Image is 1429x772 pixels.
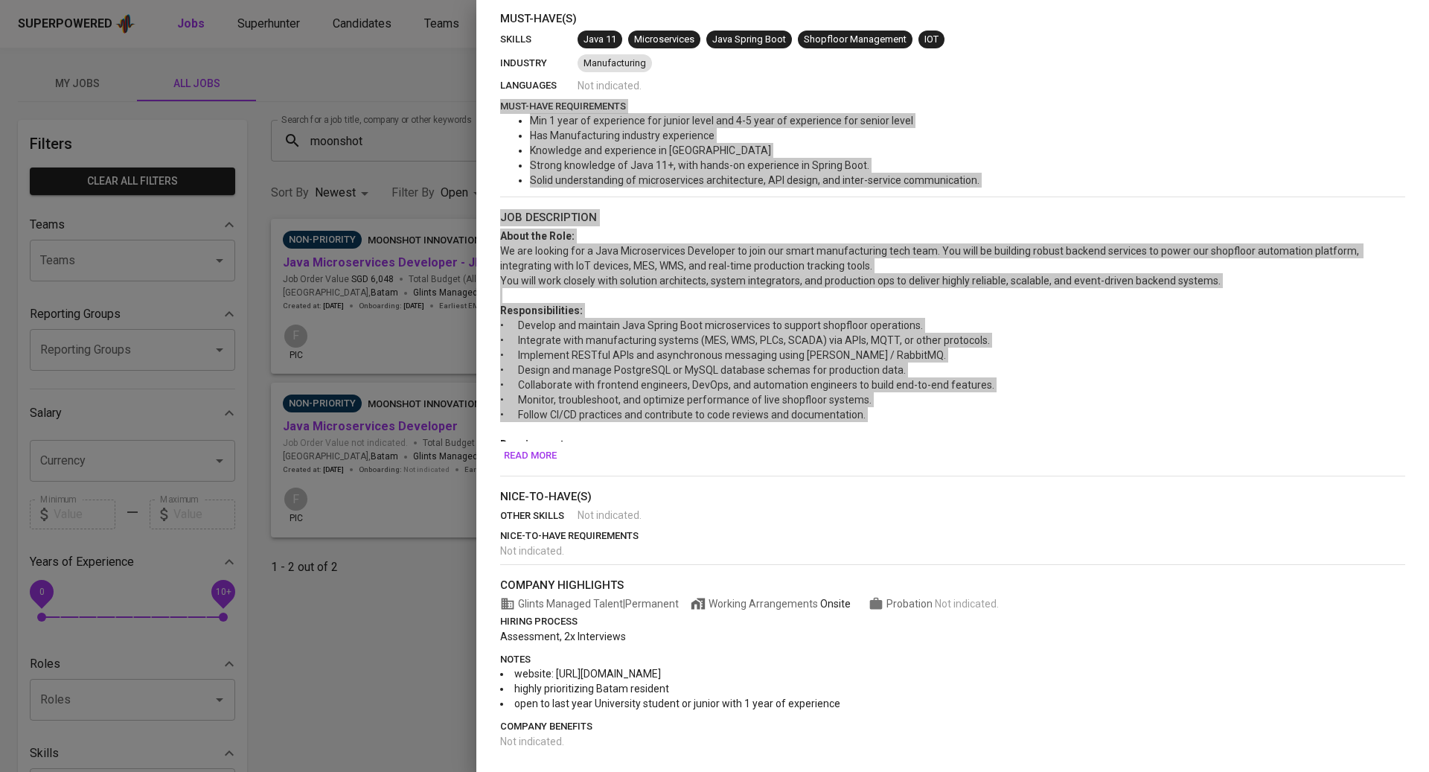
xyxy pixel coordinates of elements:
span: Strong knowledge of Java 11+, with hands-on experience in Spring Boot. [530,159,869,171]
span: Has Manufacturing industry experience [530,130,714,141]
span: • Design and manage PostgreSQL or MySQL database schemas for production data. [500,364,906,376]
span: website: [URL][DOMAIN_NAME] [514,668,661,680]
span: Shopfloor Management [798,33,912,47]
p: nice-to-have requirements [500,529,1405,543]
p: other skills [500,508,578,523]
span: open to last year University student or junior with 1 year of experience [514,698,840,709]
p: Must-Have(s) [500,10,1405,28]
p: hiring process [500,614,1405,629]
span: • Develop and maintain Java Spring Boot microservices to support shopfloor operations. [500,319,923,331]
span: • Collaborate with frontend engineers, DevOps, and automation engineers to build end-to-end featu... [500,379,994,391]
span: • Integrate with manufacturing systems (MES, WMS, PLCs, SCADA) via APIs, MQTT, or other protocols. [500,334,990,346]
p: must-have requirements [500,99,1405,114]
span: highly prioritizing Batam resident [514,683,669,695]
span: Probation [886,598,935,610]
p: languages [500,78,578,93]
div: Onsite [820,596,851,611]
span: We are looking for a Java Microservices Developer to join our smart manufacturing tech team. You ... [500,245,1361,272]
span: • Implement RESTful APIs and asynchronous messaging using [PERSON_NAME] / RabbitMQ. [500,349,946,361]
span: Java 11 [578,33,622,47]
span: Working Arrangements [691,596,851,611]
span: • Monitor, troubleshoot, and optimize performance of live shopfloor systems. [500,394,872,406]
span: Read more [504,447,557,465]
button: Read more [500,444,560,468]
span: You will work closely with solution architects, system integrators, and production ops to deliver... [500,275,1221,287]
span: Not indicated . [578,78,642,93]
span: About the Role: [500,230,575,242]
p: job description [500,209,1405,226]
span: Manufacturing [578,57,652,71]
span: Assessment, 2x Interviews [500,631,626,642]
p: industry [500,56,578,71]
span: Solid understanding of microservices architecture, API design, and inter-service communication. [530,174,979,186]
span: Java Spring Boot [706,33,792,47]
p: company highlights [500,577,1405,594]
span: Min 1 year of experience for junior level and 4-5 year of experience for senior level [530,115,913,127]
span: Not indicated . [500,736,564,747]
span: Responsibilities: [500,304,583,316]
span: IOT [918,33,944,47]
p: nice-to-have(s) [500,488,1405,505]
span: Not indicated . [578,508,642,523]
span: Not indicated . [935,598,999,610]
span: Glints Managed Talent | Permanent [500,596,679,611]
span: Microservices [628,33,700,47]
p: notes [500,652,1405,667]
span: Requirements: [500,438,573,450]
p: company benefits [500,719,1405,734]
span: Not indicated . [500,545,564,557]
span: Knowledge and experience in [GEOGRAPHIC_DATA] [530,144,771,156]
p: skills [500,32,578,47]
span: • Follow CI/CD practices and contribute to code reviews and documentation. [500,409,866,421]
